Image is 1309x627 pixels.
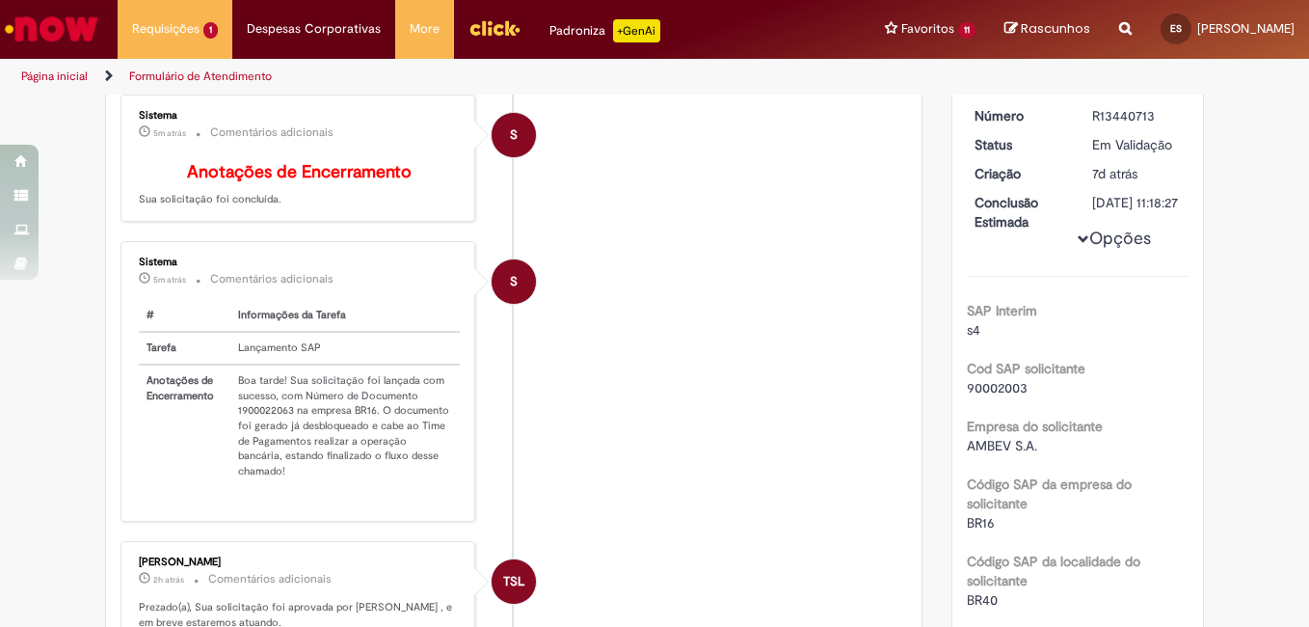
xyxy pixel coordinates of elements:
[492,113,536,157] div: System
[468,14,521,42] img: click_logo_yellow_360x200.png
[129,68,272,84] a: Formulário de Atendimento
[210,271,334,287] small: Comentários adicionais
[410,19,440,39] span: More
[549,19,660,42] div: Padroniza
[960,106,1079,125] dt: Número
[960,164,1079,183] dt: Criação
[187,161,412,183] b: Anotações de Encerramento
[2,10,101,48] img: ServiceNow
[139,332,230,365] th: Tarefa
[153,574,184,586] span: 2h atrás
[210,124,334,141] small: Comentários adicionais
[967,321,980,339] span: s4
[1092,164,1182,183] div: 22/08/2025 16:11:18
[503,559,524,605] span: TSL
[247,19,381,39] span: Despesas Corporativas
[1092,165,1137,182] span: 7d atrás
[139,300,230,332] th: #
[510,112,518,158] span: S
[492,259,536,304] div: System
[203,22,218,39] span: 1
[230,365,460,487] td: Boa tarde! Sua solicitação foi lançada com sucesso, com Número de Documento 1900022063 na empresa...
[153,574,184,586] time: 29/08/2025 14:07:03
[139,557,460,568] div: [PERSON_NAME]
[1021,19,1090,38] span: Rascunhos
[492,559,536,604] div: Thais Souza Lavinas
[1197,20,1295,37] span: [PERSON_NAME]
[139,110,460,122] div: Sistema
[230,300,460,332] th: Informações da Tarefa
[967,360,1085,377] b: Cod SAP solicitante
[960,135,1079,154] dt: Status
[1004,20,1090,39] a: Rascunhos
[510,259,518,305] span: S
[230,332,460,365] td: Lançamento SAP
[14,59,858,95] ul: Trilhas de página
[139,163,460,207] p: Sua solicitação foi concluída.
[613,19,660,42] p: +GenAi
[967,437,1037,454] span: AMBEV S.A.
[153,274,186,286] time: 29/08/2025 15:42:13
[967,591,998,609] span: BR40
[153,127,186,139] span: 5m atrás
[1092,193,1182,212] div: [DATE] 11:18:27
[139,365,230,487] th: Anotações de Encerramento
[208,571,332,587] small: Comentários adicionais
[139,257,460,268] div: Sistema
[967,476,1132,512] b: Código SAP da empresa do solicitante
[967,302,1037,319] b: SAP Interim
[967,379,1028,396] span: 90002003
[1092,106,1182,125] div: R13440713
[153,127,186,139] time: 29/08/2025 15:42:16
[21,68,88,84] a: Página inicial
[967,514,995,532] span: BR16
[132,19,200,39] span: Requisições
[967,553,1140,589] b: Código SAP da localidade do solicitante
[1092,165,1137,182] time: 22/08/2025 16:11:18
[1092,135,1182,154] div: Em Validação
[1170,22,1182,35] span: ES
[153,274,186,286] span: 5m atrás
[958,22,975,39] span: 11
[901,19,954,39] span: Favoritos
[967,418,1103,435] b: Empresa do solicitante
[960,193,1079,232] dt: Conclusão Estimada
